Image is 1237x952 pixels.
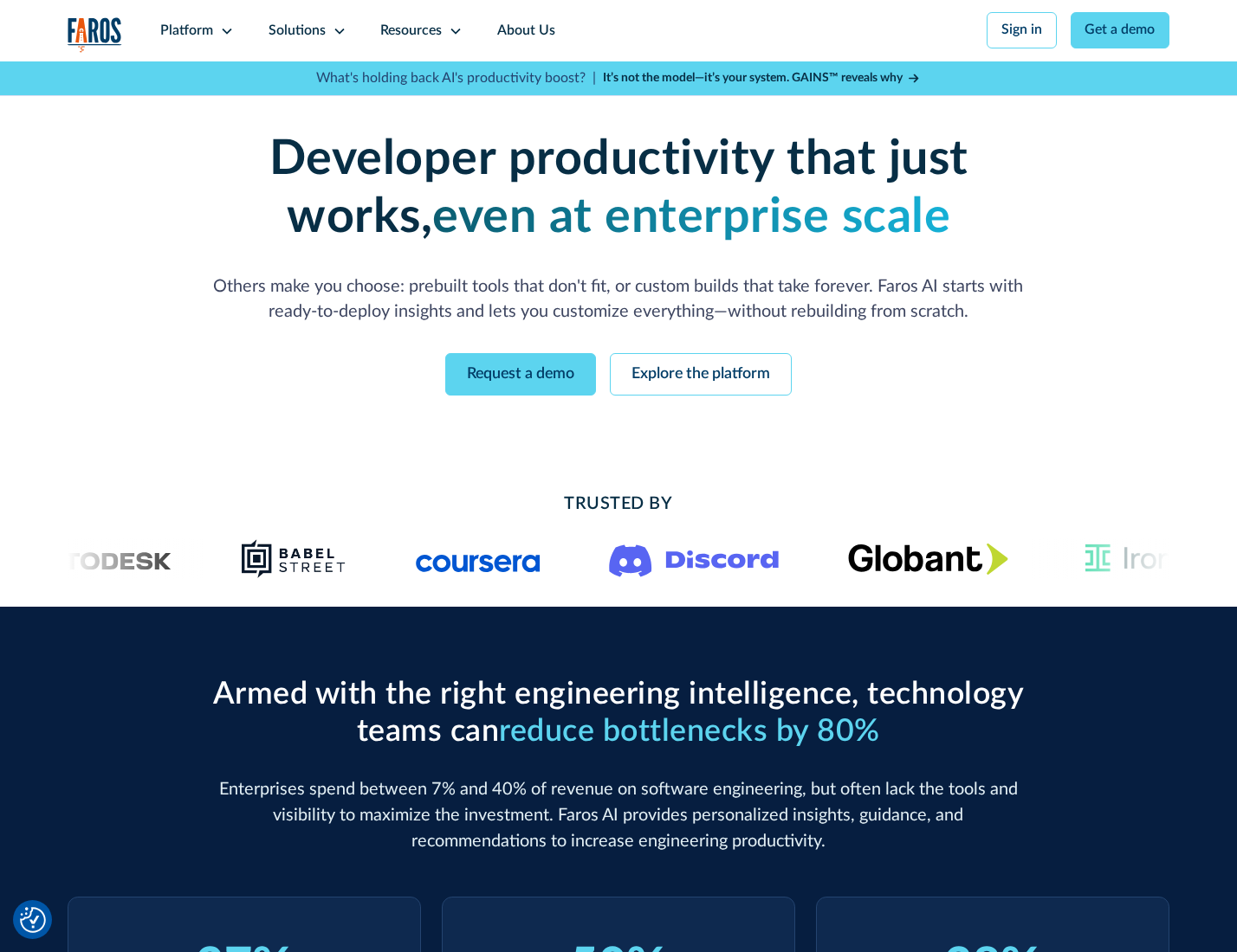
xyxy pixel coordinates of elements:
[987,12,1057,48] a: Sign in
[603,69,922,87] a: It’s not the model—it’s your system. GAINS™ reveals why
[610,353,792,396] a: Explore the platform
[160,21,213,42] div: Platform
[316,68,596,89] p: What's holding back AI's productivity boost? |
[380,21,442,42] div: Resources
[415,545,540,573] img: Logo of the online learning platform Coursera.
[20,907,46,933] button: Cookie Settings
[848,543,1008,575] img: Globant's logo
[432,193,950,241] strong: even at enterprise scale
[269,21,326,42] div: Solutions
[205,676,1032,750] h2: Armed with the right engineering intelligence, technology teams can
[609,541,779,577] img: Logo of the communication platform Discord.
[1071,12,1170,48] a: Get a demo
[241,538,346,580] img: Babel Street logo png
[205,274,1032,326] p: Others make you choose: prebuilt tools that don't fit, or custom builds that take forever. Faros ...
[68,17,123,53] img: Logo of the analytics and reporting company Faros.
[205,777,1032,854] p: Enterprises spend between 7% and 40% of revenue on software engineering, but often lack the tools...
[499,716,880,747] span: reduce bottlenecks by 80%
[68,17,123,53] a: home
[445,353,596,396] a: Request a demo
[603,72,903,84] strong: It’s not the model—it’s your system. GAINS™ reveals why
[205,492,1032,518] h2: Trusted By
[20,907,46,933] img: Revisit consent button
[269,135,968,241] strong: Developer productivity that just works,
